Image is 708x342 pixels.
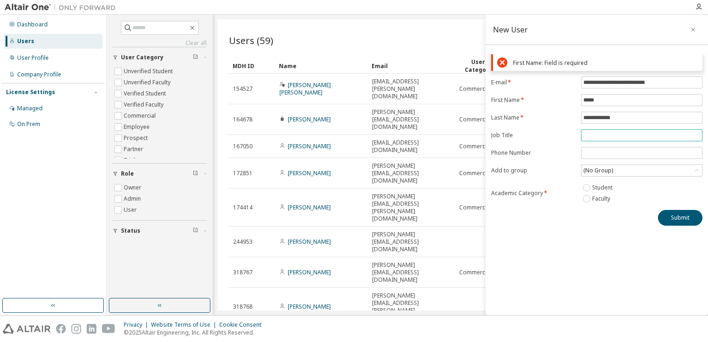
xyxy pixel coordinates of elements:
[113,47,207,68] button: User Category
[113,164,207,184] button: Role
[124,144,145,155] label: Partner
[193,54,198,61] span: Clear filter
[372,261,451,284] span: [PERSON_NAME][EMAIL_ADDRESS][DOMAIN_NAME]
[124,321,151,329] div: Privacy
[459,170,491,177] span: Commercial
[17,105,43,112] div: Managed
[17,71,61,78] div: Company Profile
[121,170,134,177] span: Role
[491,114,575,121] label: Last Name
[233,116,253,123] span: 164678
[233,143,253,150] span: 167050
[288,115,331,123] a: [PERSON_NAME]
[288,169,331,177] a: [PERSON_NAME]
[229,34,273,47] span: Users (59)
[124,182,143,193] label: Owner
[87,324,96,334] img: linkedin.svg
[233,170,253,177] span: 172851
[233,58,272,73] div: MDH ID
[372,162,451,184] span: [PERSON_NAME][EMAIL_ADDRESS][DOMAIN_NAME]
[193,227,198,234] span: Clear filter
[372,58,451,73] div: Email
[513,59,698,66] div: First Name: Field is required
[113,39,207,47] a: Clear all
[279,58,364,73] div: Name
[193,170,198,177] span: Clear filter
[6,89,55,96] div: License Settings
[491,167,575,174] label: Add to group
[288,238,331,246] a: [PERSON_NAME]
[124,329,267,336] p: © 2025 Altair Engineering, Inc. All Rights Reserved.
[459,116,491,123] span: Commercial
[459,85,491,93] span: Commercial
[592,182,614,193] label: Student
[658,210,702,226] button: Submit
[124,110,158,121] label: Commercial
[124,204,139,215] label: User
[233,238,253,246] span: 244953
[372,231,451,253] span: [PERSON_NAME][EMAIL_ADDRESS][DOMAIN_NAME]
[288,268,331,276] a: [PERSON_NAME]
[592,193,612,204] label: Faculty
[493,26,528,33] div: New User
[582,165,614,176] div: (No Group)
[372,193,451,222] span: [PERSON_NAME][EMAIL_ADDRESS][PERSON_NAME][DOMAIN_NAME]
[233,269,253,276] span: 318767
[71,324,81,334] img: instagram.svg
[491,132,575,139] label: Job Title
[124,99,165,110] label: Verified Faculty
[288,303,331,310] a: [PERSON_NAME]
[233,204,253,211] span: 174414
[124,193,143,204] label: Admin
[124,121,152,133] label: Employee
[5,3,120,12] img: Altair One
[582,165,702,176] div: (No Group)
[121,227,140,234] span: Status
[17,38,34,45] div: Users
[124,66,175,77] label: Unverified Student
[56,324,66,334] img: facebook.svg
[124,133,150,144] label: Prospect
[372,139,451,154] span: [EMAIL_ADDRESS][DOMAIN_NAME]
[372,108,451,131] span: [PERSON_NAME][EMAIL_ADDRESS][DOMAIN_NAME]
[459,204,491,211] span: Commercial
[113,221,207,241] button: Status
[124,77,172,88] label: Unverified Faculty
[3,324,51,334] img: altair_logo.svg
[17,54,49,62] div: User Profile
[491,149,575,157] label: Phone Number
[459,58,498,74] div: User Category
[459,143,491,150] span: Commercial
[124,155,137,166] label: Trial
[17,21,48,28] div: Dashboard
[288,203,331,211] a: [PERSON_NAME]
[17,120,40,128] div: On Prem
[102,324,115,334] img: youtube.svg
[124,88,168,99] label: Verified Student
[372,292,451,322] span: [PERSON_NAME][EMAIL_ADDRESS][PERSON_NAME][DOMAIN_NAME]
[233,303,253,310] span: 318768
[121,54,164,61] span: User Category
[233,85,253,93] span: 154527
[372,78,451,100] span: [EMAIL_ADDRESS][PERSON_NAME][DOMAIN_NAME]
[491,96,575,104] label: First Name
[219,321,267,329] div: Cookie Consent
[151,321,219,329] div: Website Terms of Use
[279,81,331,96] a: [PERSON_NAME] [PERSON_NAME]
[491,190,575,197] label: Academic Category
[491,79,575,86] label: E-mail
[288,142,331,150] a: [PERSON_NAME]
[459,269,491,276] span: Commercial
